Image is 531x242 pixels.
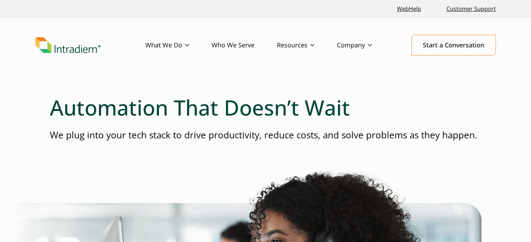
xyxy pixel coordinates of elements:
[411,35,496,55] a: Start a Conversation
[145,35,212,55] a: What We Do
[35,37,145,53] a: Link to homepage of Intradiem
[277,35,337,55] a: Resources
[394,1,424,17] a: Link opens in a new window
[337,35,394,55] a: Company
[212,35,277,55] a: Who We Serve
[444,1,499,17] a: Customer Support
[50,129,482,142] p: We plug into your tech stack to drive productivity, reduce costs, and solve problems as they happen.
[50,95,482,120] h1: Automation That Doesn’t Wait
[35,37,101,53] img: Intradiem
